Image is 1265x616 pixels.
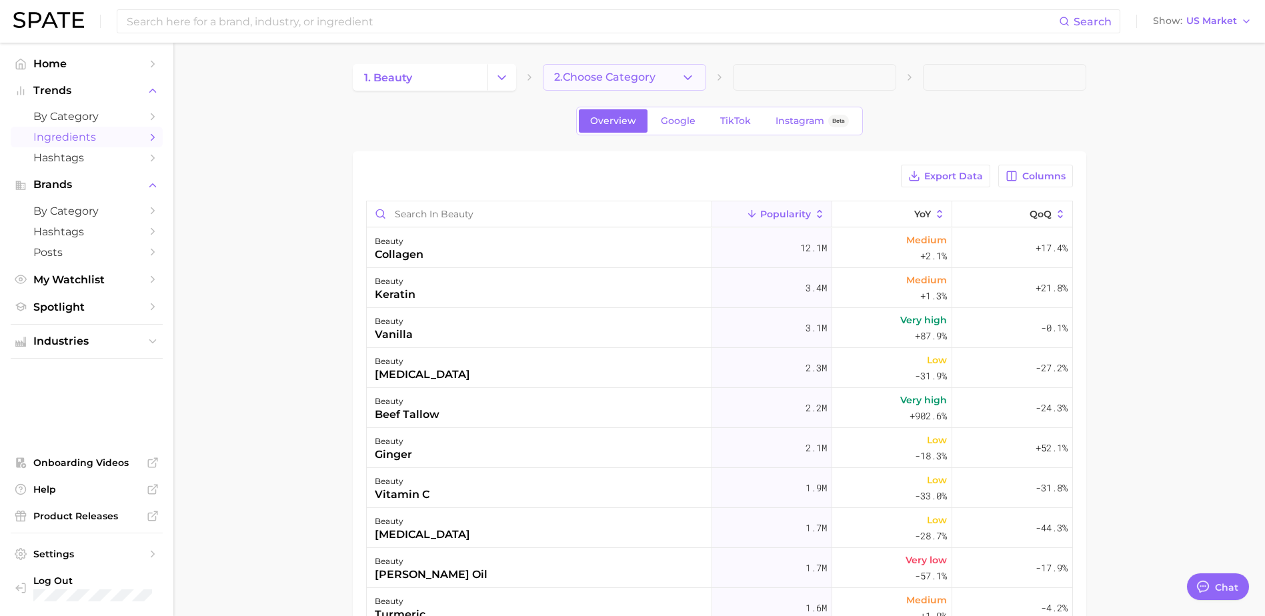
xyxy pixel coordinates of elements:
button: beautyginger2.1mLow-18.3%+52.1% [367,428,1072,468]
span: Overview [590,115,636,127]
a: Home [11,53,163,74]
span: 2.2m [806,400,827,416]
span: Beta [832,115,845,127]
a: TikTok [709,109,762,133]
a: Hashtags [11,147,163,168]
span: 2.3m [806,360,827,376]
button: beautycollagen12.1mMedium+2.1%+17.4% [367,228,1072,268]
button: ShowUS Market [1150,13,1255,30]
span: Product Releases [33,510,140,522]
a: Spotlight [11,297,163,317]
img: SPATE [13,12,84,28]
button: Industries [11,331,163,351]
a: Posts [11,242,163,263]
span: Log Out [33,575,152,587]
span: Low [927,352,947,368]
div: beauty [375,553,487,569]
span: My Watchlist [33,273,140,286]
button: YoY [832,201,952,227]
div: beauty [375,313,413,329]
span: +87.9% [915,328,947,344]
span: Hashtags [33,225,140,238]
span: +52.1% [1036,440,1068,456]
span: Trends [33,85,140,97]
div: vanilla [375,327,413,343]
span: US Market [1186,17,1237,25]
span: Low [927,512,947,528]
span: Very high [900,312,947,328]
span: Low [927,432,947,448]
a: Overview [579,109,648,133]
div: beauty [375,233,423,249]
span: +1.3% [920,288,947,304]
span: Settings [33,548,140,560]
button: Export Data [901,165,990,187]
span: 2. Choose Category [554,71,656,83]
span: Spotlight [33,301,140,313]
span: -33.0% [915,488,947,504]
span: Show [1153,17,1182,25]
span: Instagram [776,115,824,127]
div: ginger [375,447,412,463]
span: Columns [1022,171,1066,182]
div: [MEDICAL_DATA] [375,527,470,543]
span: -27.2% [1036,360,1068,376]
div: vitamin c [375,487,429,503]
span: 1.6m [806,600,827,616]
span: -18.3% [915,448,947,464]
button: beauty[PERSON_NAME] oil1.7mVery low-57.1%-17.9% [367,548,1072,588]
span: Medium [906,272,947,288]
span: -28.7% [915,528,947,544]
div: [PERSON_NAME] oil [375,567,487,583]
span: Very high [900,392,947,408]
span: +21.8% [1036,280,1068,296]
span: Medium [906,592,947,608]
span: QoQ [1030,209,1052,219]
a: Google [650,109,707,133]
input: Search here for a brand, industry, or ingredient [125,10,1059,33]
span: Export Data [924,171,983,182]
span: YoY [914,209,931,219]
span: -4.2% [1041,600,1068,616]
span: TikTok [720,115,751,127]
div: beauty [375,353,470,369]
span: 3.4m [806,280,827,296]
a: Product Releases [11,506,163,526]
div: beauty [375,273,415,289]
span: by Category [33,110,140,123]
span: Home [33,57,140,70]
span: Very low [906,552,947,568]
span: -24.3% [1036,400,1068,416]
button: QoQ [952,201,1072,227]
a: Help [11,479,163,499]
span: -31.9% [915,368,947,384]
span: Help [33,483,140,495]
a: My Watchlist [11,269,163,290]
a: by Category [11,106,163,127]
span: 12.1m [800,240,827,256]
span: +2.1% [920,248,947,264]
button: beauty[MEDICAL_DATA]1.7mLow-28.7%-44.3% [367,508,1072,548]
button: Popularity [712,201,832,227]
button: beautyvitamin c1.9mLow-33.0%-31.8% [367,468,1072,508]
span: 3.1m [806,320,827,336]
button: Brands [11,175,163,195]
button: beautyvanilla3.1mVery high+87.9%-0.1% [367,308,1072,348]
button: beautykeratin3.4mMedium+1.3%+21.8% [367,268,1072,308]
span: +902.6% [910,408,947,424]
div: beauty [375,433,412,449]
span: +17.4% [1036,240,1068,256]
span: 1.7m [806,560,827,576]
button: Trends [11,81,163,101]
a: InstagramBeta [764,109,860,133]
span: Brands [33,179,140,191]
span: Ingredients [33,131,140,143]
a: Ingredients [11,127,163,147]
div: beef tallow [375,407,439,423]
span: 1. beauty [364,71,412,84]
span: Google [661,115,696,127]
div: keratin [375,287,415,303]
div: beauty [375,473,429,489]
span: 1.9m [806,480,827,496]
span: Industries [33,335,140,347]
